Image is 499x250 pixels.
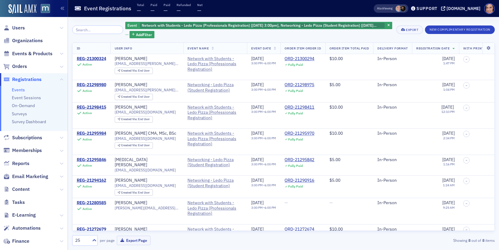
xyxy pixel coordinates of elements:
span: Order Item Order ID [285,46,321,50]
div: In-Person [377,131,408,136]
a: Network with Students - Ledo Pizza (Professionals Registration) [187,105,243,121]
span: [DATE] [442,226,455,232]
span: Profile [484,3,495,14]
span: – [465,158,467,162]
span: Network with Students - Ledo Pizza (Professionals Registration) [187,200,243,216]
a: Events & Products [3,50,52,57]
a: Memberships [3,147,42,154]
span: [DATE] [251,56,264,61]
div: Created Via: End User [115,116,153,123]
span: $5.00 [329,157,340,162]
span: Reports [12,160,29,167]
div: Active [83,184,92,188]
span: Dee Sullivan [396,5,402,12]
a: Automations [3,225,41,231]
a: REG-21280585 [77,200,106,206]
div: In-Person [377,105,408,110]
span: [DATE] [442,56,455,61]
span: [PERSON_NAME][EMAIL_ADDRESS][DOMAIN_NAME] [115,206,179,210]
a: Networking - Ledo Pizza (Student Registration) [187,157,243,168]
label: per page [100,238,115,243]
span: Order Item Total Paid [329,46,369,50]
div: Created Via: End User [115,189,153,196]
a: [PERSON_NAME] [115,82,147,88]
div: End User [121,69,150,73]
span: Add Filter [136,32,152,37]
a: Events [12,87,25,93]
time: 3:00 PM [251,205,263,210]
span: Finance [12,238,29,245]
span: – [465,84,467,87]
div: Active [83,137,92,141]
span: Created Via : [121,95,138,99]
div: [PERSON_NAME] [115,56,147,62]
div: End User [121,95,150,99]
div: End User [121,118,150,121]
div: REG-21294162 [77,178,106,183]
time: 2:34 PM [443,136,455,140]
button: New Complimentary Registration [425,25,495,34]
a: Subscriptions [3,134,42,141]
div: Active [83,164,92,167]
div: Support [416,6,437,11]
a: Networking - Ledo Pizza (Student Registration) [187,178,243,188]
a: Organizations [3,37,43,44]
div: In-Person [377,227,408,232]
time: 3:00 PM [251,61,263,65]
a: Reports [3,160,29,167]
div: REG-21300324 [77,56,106,62]
div: In-Person [377,82,408,88]
span: User Info [115,46,132,50]
a: ORD-21300294 [285,56,314,62]
a: [MEDICAL_DATA][PERSON_NAME] [115,157,179,168]
div: – [251,183,276,187]
time: 1:47 PM [443,61,455,65]
span: Orders [12,63,27,70]
a: Tasks [3,199,25,206]
div: Fully Paid [288,111,302,115]
div: 25 [75,237,89,244]
div: – [251,110,276,114]
span: [EMAIL_ADDRESS][DOMAIN_NAME] [115,136,176,141]
div: – [251,61,276,65]
time: 6:00 PM [265,87,276,92]
time: 1:16 PM [443,162,455,166]
span: — [285,200,288,205]
time: 12:10 PM [441,110,455,114]
a: [PERSON_NAME] [115,200,147,206]
div: REG-21298415 [77,105,106,110]
a: [PERSON_NAME] CMA, MSc, BSc [115,131,176,136]
time: 6:00 PM [265,110,276,114]
a: Event Sessions [12,95,41,100]
span: [DATE] [442,82,455,87]
p: Paid [150,3,157,7]
a: ORD-21295842 [285,157,314,163]
div: In-Person [377,56,408,62]
span: Automations [12,225,41,231]
div: REG-21295846 [77,157,106,163]
a: REG-21298980 [77,82,106,88]
a: REG-21295984 [77,131,106,136]
time: 6:00 PM [265,162,276,166]
span: Network with Students - Ledo Pizza (Professionals Registration) [187,131,243,147]
span: [DATE] [442,177,455,183]
span: [DATE] [251,82,264,87]
span: [DATE] [251,177,264,183]
span: $5.00 [329,82,340,87]
span: $10.00 [329,56,343,61]
time: 3:00 PM [251,183,263,187]
time: 6:00 PM [265,183,276,187]
div: Fully Paid [288,89,302,93]
div: End User [121,191,150,194]
a: Registrations [3,76,42,83]
a: Finance [3,238,29,245]
span: – [465,132,467,136]
div: ORD-21290916 [285,178,314,183]
span: Organizations [12,37,43,44]
span: Registration Date [416,46,450,50]
button: Export Page [117,236,150,245]
span: Networking - Ledo Pizza (Student Registration) [187,82,243,93]
div: – [251,136,276,140]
